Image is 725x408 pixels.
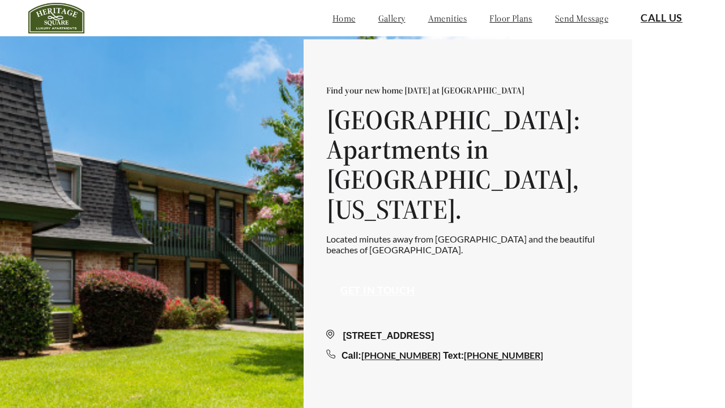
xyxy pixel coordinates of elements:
a: gallery [378,12,406,24]
a: amenities [428,12,467,24]
a: Call Us [641,12,683,24]
a: Get in touch [340,285,415,297]
a: home [332,12,356,24]
a: send message [555,12,608,24]
div: [STREET_ADDRESS] [326,329,609,343]
a: [PHONE_NUMBER] [464,350,543,360]
a: floor plans [489,12,532,24]
span: Text: [443,351,464,360]
p: Find your new home [DATE] at [GEOGRAPHIC_DATA] [326,84,609,96]
h1: [GEOGRAPHIC_DATA]: Apartments in [GEOGRAPHIC_DATA], [US_STATE]. [326,105,609,224]
a: [PHONE_NUMBER] [361,350,441,360]
p: Located minutes away from [GEOGRAPHIC_DATA] and the beautiful beaches of [GEOGRAPHIC_DATA]. [326,233,609,255]
button: Call Us [626,5,697,31]
button: Get in touch [326,278,429,304]
span: Call: [342,351,361,360]
img: heritage_square_logo.jpg [28,3,84,33]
